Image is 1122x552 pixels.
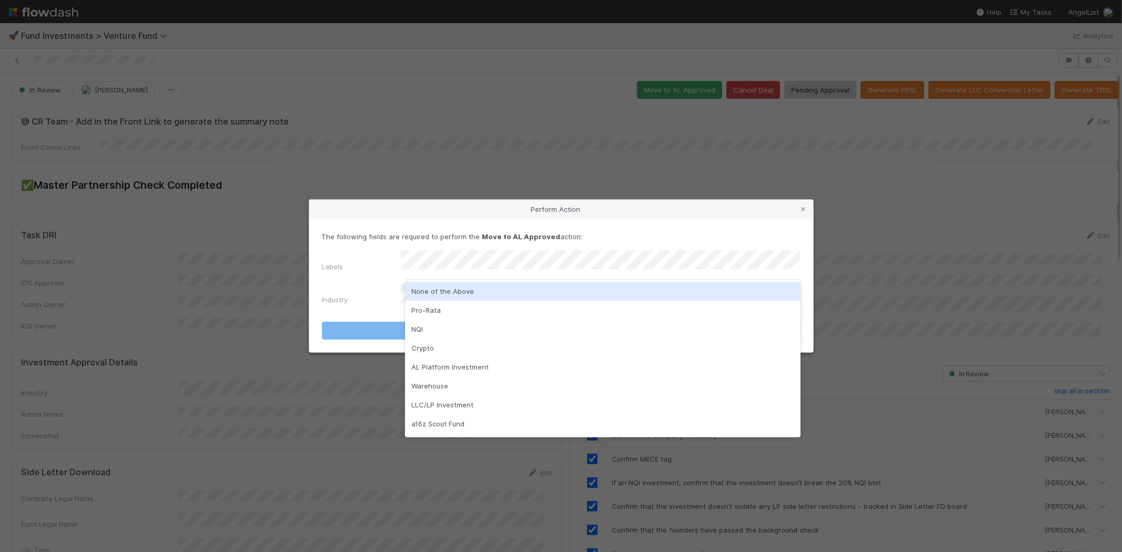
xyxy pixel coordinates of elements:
strong: Move to AL Approved [482,232,561,241]
div: None of the Above [405,282,801,301]
div: AL Platform Investment [405,357,801,376]
label: Labels [322,261,343,272]
div: NQI [405,320,801,339]
label: Industry [322,294,348,305]
div: Perform Action [309,200,813,219]
div: Warehouse [405,376,801,395]
div: LLC/LP Investment [405,395,801,414]
button: Move to AL Approved [322,322,801,340]
div: a16z Scout Fund [405,414,801,433]
div: Crypto [405,339,801,357]
div: Pro-Rata [405,301,801,320]
div: International Investment [405,433,801,452]
p: The following fields are required to perform the action: [322,231,801,242]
